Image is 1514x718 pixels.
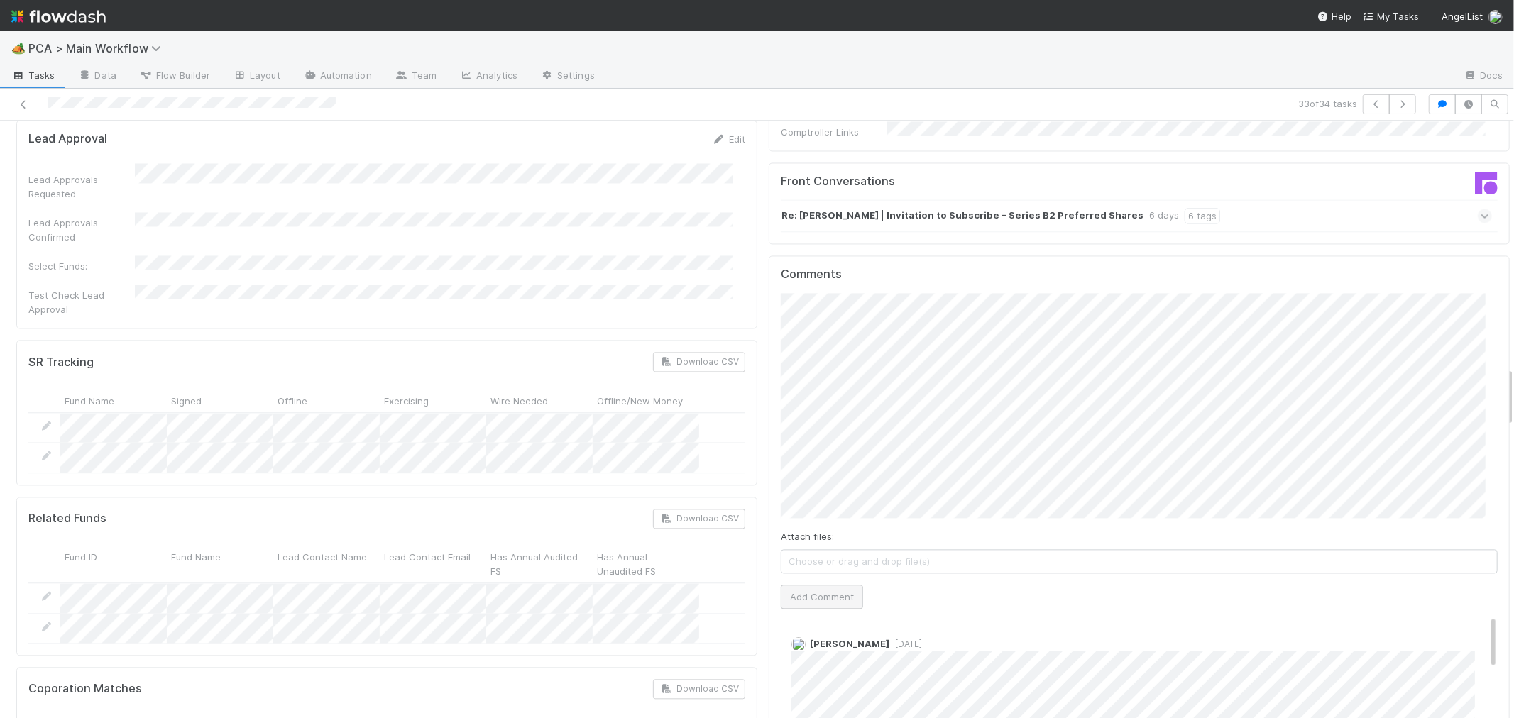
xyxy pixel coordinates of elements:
div: 6 tags [1185,208,1220,223]
span: [DATE] [889,639,922,649]
div: Fund Name [60,389,167,411]
button: Download CSV [653,679,745,699]
span: 🏕️ [11,42,26,54]
a: Flow Builder [128,65,221,88]
div: Offline/New Money [593,389,699,411]
a: Data [67,65,128,88]
div: 6 days [1149,208,1179,223]
div: Lead Contact Name [273,546,380,582]
div: Help [1317,9,1351,23]
div: Has Annual Audited FS [486,546,593,582]
div: Signed [167,389,273,411]
a: My Tasks [1363,9,1419,23]
img: avatar_0d9988fd-9a15-4cc7-ad96-88feab9e0fa9.png [1488,10,1503,24]
a: Docs [1452,65,1514,88]
div: Exercising [380,389,486,411]
span: Choose or drag and drop file(s) [781,550,1497,573]
div: Has Annual Unaudited FS [593,546,699,582]
div: Fund Name [167,546,273,582]
img: front-logo-b4b721b83371efbadf0a.svg [1475,172,1498,194]
h5: Front Conversations [781,175,1129,189]
a: Edit [712,133,745,145]
span: PCA > Main Workflow [28,41,168,55]
div: Lead Contact Email [380,546,486,582]
div: Select Funds: [28,259,135,273]
span: [PERSON_NAME] [810,638,889,649]
h5: Comments [781,267,1498,282]
a: Analytics [448,65,529,88]
button: Add Comment [781,585,863,609]
div: Lead Approvals Confirmed [28,216,135,244]
img: logo-inverted-e16ddd16eac7371096b0.svg [11,4,106,28]
button: Download CSV [653,509,745,529]
div: Wire Needed [486,389,593,411]
a: Layout [221,65,292,88]
span: 33 of 34 tasks [1298,96,1357,111]
span: AngelList [1442,11,1483,22]
div: Comptroller Links [781,125,887,139]
h5: Lead Approval [28,132,107,146]
span: My Tasks [1363,11,1419,22]
a: Automation [292,65,383,88]
strong: Re: [PERSON_NAME] | Invitation to Subscribe – Series B2 Preferred Shares [781,208,1143,223]
button: Download CSV [653,352,745,372]
a: Settings [529,65,606,88]
label: Attach files: [781,529,834,543]
div: Test Check Lead Approval [28,288,135,316]
div: Lead Approvals Requested [28,172,135,201]
h5: Related Funds [28,512,106,526]
span: Tasks [11,68,55,82]
h5: SR Tracking [28,355,94,370]
div: Fund ID [60,546,167,582]
a: Team [383,65,448,88]
img: avatar_09723091-72f1-4609-a252-562f76d82c66.png [791,637,806,651]
h5: Coporation Matches [28,682,142,696]
div: Offline [273,389,380,411]
span: Flow Builder [139,68,210,82]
